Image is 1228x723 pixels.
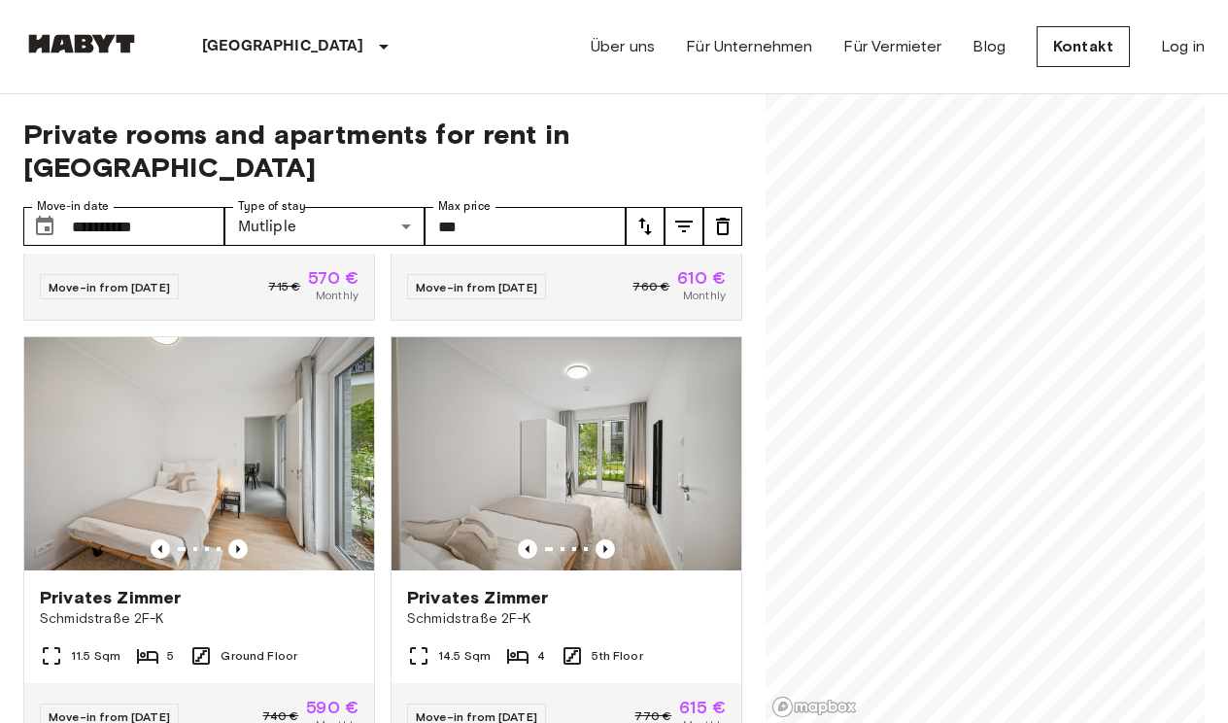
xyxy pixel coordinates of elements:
[23,118,742,184] span: Private rooms and apartments for rent in [GEOGRAPHIC_DATA]
[71,647,120,665] span: 11.5 Sqm
[972,35,1006,58] a: Blog
[268,278,300,295] span: 715 €
[771,696,857,718] a: Mapbox logo
[1037,26,1130,67] a: Kontakt
[843,35,941,58] a: Für Vermieter
[228,539,248,559] button: Previous image
[37,198,109,215] label: Move-in date
[392,337,741,570] img: Marketing picture of unit DE-01-260-067-01
[306,699,358,716] span: 590 €
[518,539,537,559] button: Previous image
[537,647,545,665] span: 4
[596,539,615,559] button: Previous image
[49,280,170,294] span: Move-in from [DATE]
[632,278,669,295] span: 760 €
[438,198,491,215] label: Max price
[25,207,64,246] button: Choose date, selected date is 29 Sep 2025
[151,539,170,559] button: Previous image
[591,35,655,58] a: Über uns
[167,647,174,665] span: 5
[238,198,306,215] label: Type of stay
[703,207,742,246] button: tune
[407,609,726,629] span: Schmidstraße 2F-K
[592,647,642,665] span: 5th Floor
[221,647,297,665] span: Ground Floor
[438,647,491,665] span: 14.5 Sqm
[407,586,548,609] span: Privates Zimmer
[677,269,726,287] span: 610 €
[23,34,140,53] img: Habyt
[665,207,703,246] button: tune
[626,207,665,246] button: tune
[679,699,726,716] span: 615 €
[224,207,426,246] div: Mutliple
[24,337,374,570] img: Marketing picture of unit DE-01-260-021-05
[40,586,181,609] span: Privates Zimmer
[40,609,358,629] span: Schmidstraße 2F-K
[316,287,358,304] span: Monthly
[202,35,364,58] p: [GEOGRAPHIC_DATA]
[686,35,812,58] a: Für Unternehmen
[308,269,358,287] span: 570 €
[416,280,537,294] span: Move-in from [DATE]
[683,287,726,304] span: Monthly
[1161,35,1205,58] a: Log in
